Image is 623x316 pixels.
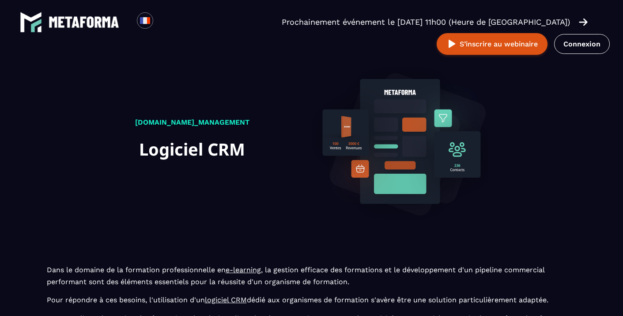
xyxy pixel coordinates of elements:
p: Prochainement événement le [DATE] 11h00 (Heure de [GEOGRAPHIC_DATA]) [282,16,570,28]
a: Connexion [554,34,610,54]
a: logiciel CRM [205,296,247,304]
a: e-learning [226,266,261,274]
img: arrow-right [579,17,588,27]
img: fr [140,15,151,26]
button: S’inscrire au webinaire [437,33,547,55]
input: Search for option [161,17,167,27]
p: [DOMAIN_NAME]_management [135,117,249,128]
img: logo [49,16,119,28]
img: logo [20,11,42,33]
div: Search for option [153,12,175,32]
h1: Logiciel CRM [135,135,249,163]
img: play [446,38,457,49]
img: logiciel-background [312,53,488,230]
